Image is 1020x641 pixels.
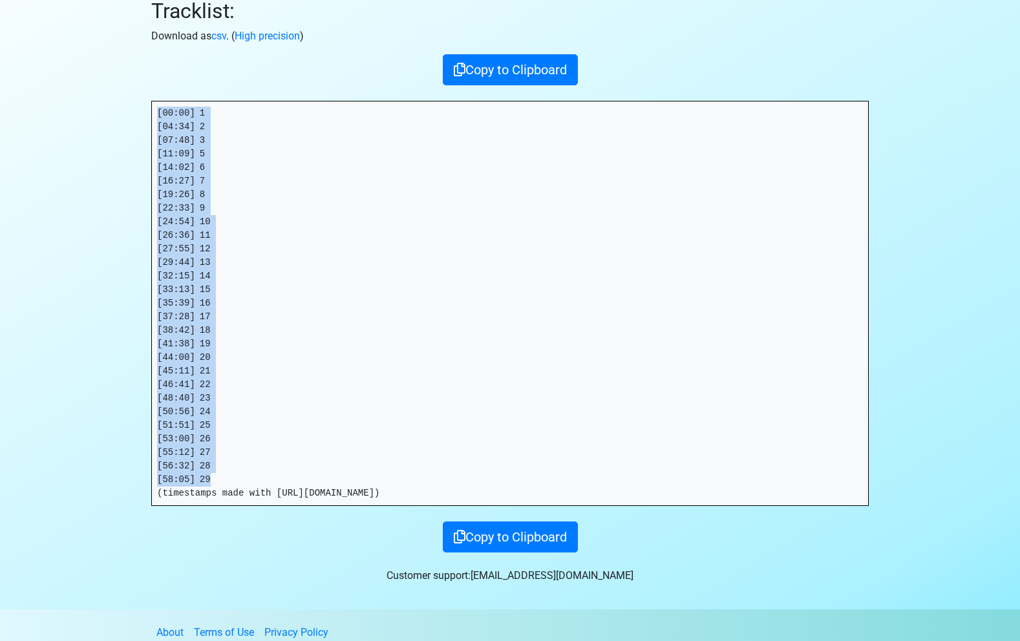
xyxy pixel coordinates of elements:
a: Privacy Policy [264,626,328,638]
button: Copy to Clipboard [443,54,578,85]
p: Download as . ( ) [151,28,869,44]
a: csv [211,30,226,42]
a: Terms of Use [194,626,254,638]
button: Copy to Clipboard [443,521,578,552]
a: About [156,626,184,638]
pre: [00:00] 1 [04:34] 2 [07:48] 3 [11:09] 5 [14:02] 6 [16:27] 7 [19:26] 8 [22:33] 9 [24:54] 10 [26:36... [152,101,868,505]
a: High precision [235,30,300,42]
